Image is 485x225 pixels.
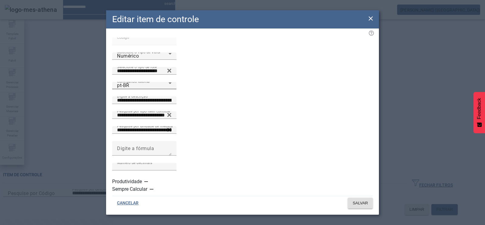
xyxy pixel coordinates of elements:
button: CANCELAR [112,198,143,209]
mat-label: Digite a fórmula [117,146,154,151]
mat-label: Número de decimais [117,160,152,165]
button: Feedback - Mostrar pesquisa [473,92,485,133]
input: Number [117,126,172,134]
span: Numérico [117,53,139,59]
label: Produtividade [112,178,143,185]
mat-label: Selecione o tipo de lote [117,65,157,69]
mat-label: Pesquise por tipo item controle [117,109,170,113]
span: Feedback [477,98,482,119]
mat-label: Código [117,35,129,39]
span: SALVAR [353,200,368,206]
mat-label: Pesquise por unidade de medida [117,124,173,128]
button: SALVAR [348,198,373,209]
input: Number [117,112,172,119]
input: Number [117,67,172,75]
label: Sempre Calcular [112,186,149,193]
span: pt-BR [117,82,129,88]
span: CANCELAR [117,200,139,206]
mat-label: Digite a descrição [117,94,148,98]
h2: Editar item de controle [112,13,199,26]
